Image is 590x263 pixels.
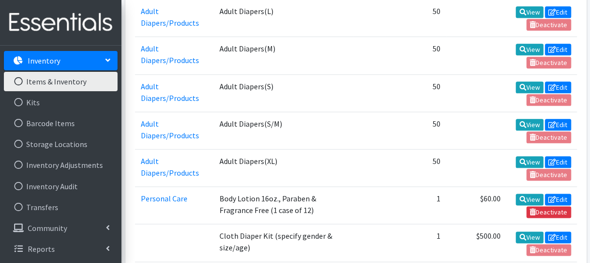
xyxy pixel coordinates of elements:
[545,231,571,243] a: Edit
[141,44,199,65] a: Adult Diapers/Products
[214,112,353,149] td: Adult Diapers(S/M)
[545,6,571,18] a: Edit
[545,44,571,55] a: Edit
[214,74,353,112] td: Adult Diapers(S)
[526,206,571,218] a: Deactivate
[4,155,118,175] a: Inventory Adjustments
[545,156,571,168] a: Edit
[4,72,118,91] a: Items & Inventory
[516,44,543,55] a: View
[4,114,118,133] a: Barcode Items
[446,187,506,224] td: $60.00
[4,177,118,196] a: Inventory Audit
[385,224,446,262] td: 1
[141,82,199,103] a: Adult Diapers/Products
[446,224,506,262] td: $500.00
[141,119,199,140] a: Adult Diapers/Products
[4,93,118,112] a: Kits
[4,218,118,238] a: Community
[214,37,353,74] td: Adult Diapers(M)
[28,223,67,233] p: Community
[28,244,55,254] p: Reports
[141,194,187,203] a: Personal Care
[545,82,571,93] a: Edit
[385,149,446,186] td: 50
[4,51,118,70] a: Inventory
[516,194,543,205] a: View
[385,74,446,112] td: 50
[516,6,543,18] a: View
[141,156,199,178] a: Adult Diapers/Products
[4,6,118,39] img: HumanEssentials
[516,156,543,168] a: View
[516,119,543,131] a: View
[4,197,118,217] a: Transfers
[214,187,353,224] td: Body Lotion 16oz., Paraben & Fragrance Free (1 case of 12)
[4,134,118,154] a: Storage Locations
[385,37,446,74] td: 50
[516,82,543,93] a: View
[385,112,446,149] td: 50
[545,119,571,131] a: Edit
[141,6,199,28] a: Adult Diapers/Products
[214,149,353,186] td: Adult Diapers(XL)
[4,239,118,259] a: Reports
[214,224,353,262] td: Cloth Diaper Kit (specify gender & size/age)
[545,194,571,205] a: Edit
[516,231,543,243] a: View
[385,187,446,224] td: 1
[28,56,60,66] p: Inventory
